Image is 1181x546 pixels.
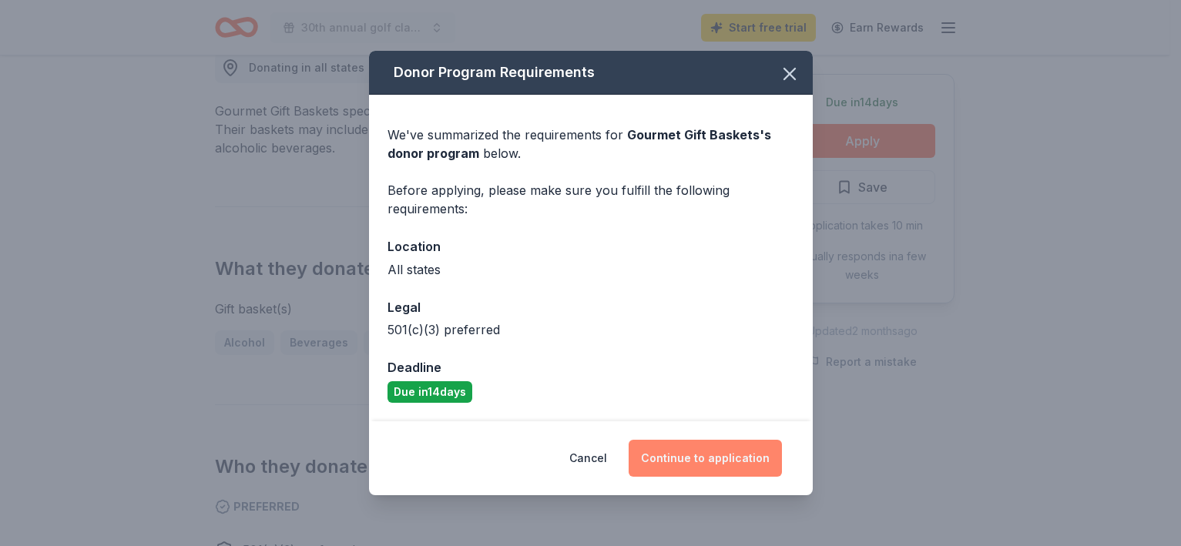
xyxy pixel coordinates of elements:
[388,320,794,339] div: 501(c)(3) preferred
[388,236,794,256] div: Location
[629,440,782,477] button: Continue to application
[388,381,472,403] div: Due in 14 days
[388,181,794,218] div: Before applying, please make sure you fulfill the following requirements:
[388,357,794,377] div: Deadline
[388,126,794,162] div: We've summarized the requirements for below.
[569,440,607,477] button: Cancel
[369,51,813,95] div: Donor Program Requirements
[388,260,794,279] div: All states
[388,297,794,317] div: Legal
